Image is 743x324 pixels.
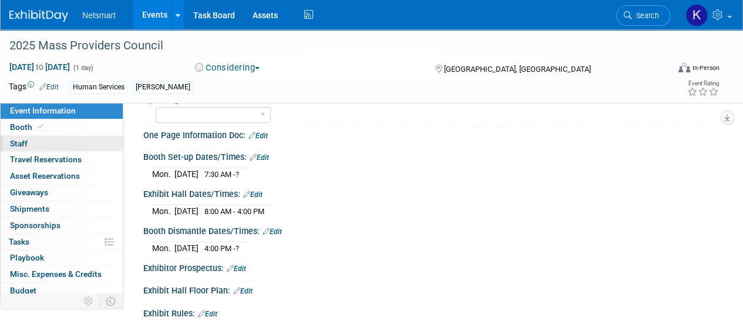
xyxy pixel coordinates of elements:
div: One Page Information Doc: [143,126,720,142]
a: Sponsorships [1,218,123,233]
a: Edit [250,153,269,162]
span: ? [236,170,239,179]
a: Edit [243,191,263,199]
td: Personalize Event Tab Strip [79,293,99,309]
a: Edit [198,310,217,318]
div: Exhibitor Prospectus: [143,259,720,275]
td: Tags [9,81,59,94]
div: 2025 Mass Providers Council [5,35,659,56]
a: Misc. Expenses & Credits [1,266,123,282]
a: Budget [1,283,123,299]
img: Kaitlyn Woicke [685,4,708,26]
a: Shipments [1,201,123,217]
span: Sponsorships [10,221,60,230]
img: ExhibitDay [9,10,68,22]
a: Event Information [1,103,123,119]
span: Staff [10,139,28,148]
a: Staff [1,136,123,152]
a: Travel Reservations [1,152,123,168]
div: Exhibit Hall Floor Plan: [143,282,720,297]
td: Mon. [152,168,174,181]
span: Event Information [10,106,76,115]
a: Asset Reservations [1,168,123,184]
div: [PERSON_NAME] [132,81,194,93]
span: 8:00 AM - 4:00 PM [204,207,264,216]
span: Search [632,11,659,20]
td: Toggle Event Tabs [99,293,123,309]
div: Human Services [69,81,128,93]
td: [DATE] [174,168,199,181]
span: ? [236,244,239,253]
span: Giveaways [10,188,48,197]
div: Booth Set-up Dates/Times: [143,148,720,163]
button: Considering [191,62,264,74]
a: Edit [39,83,59,91]
a: Edit [263,228,282,236]
div: Exhibit Hall Dates/Times: [143,185,720,201]
td: Mon. [152,205,174,218]
a: Edit [248,132,268,140]
td: Mon. [152,242,174,255]
a: Booth [1,119,123,135]
span: [DATE] [DATE] [9,62,70,72]
a: Edit [233,287,253,295]
span: Netsmart [82,11,116,20]
a: Giveaways [1,185,123,201]
span: 7:30 AM - [204,170,239,179]
div: Event Format [616,61,720,79]
i: Booth reservation complete [38,123,43,130]
span: Asset Reservations [10,171,80,181]
a: Edit [227,265,246,273]
div: Booth Dismantle Dates/Times: [143,222,720,238]
td: [DATE] [174,205,199,218]
img: Format-Inperson.png [678,63,690,72]
span: [GEOGRAPHIC_DATA], [GEOGRAPHIC_DATA] [443,65,590,74]
span: (1 day) [72,64,93,72]
span: Shipments [10,204,49,213]
span: to [34,62,45,72]
span: Booth [10,122,46,132]
a: Playbook [1,250,123,266]
span: Budget [10,286,36,295]
div: In-Person [692,64,720,72]
td: [DATE] [174,242,199,255]
div: Exhibit Rules: [143,305,720,320]
span: Playbook [10,253,44,262]
a: Search [616,5,670,26]
span: Tasks [9,237,29,246]
span: Travel Reservations [10,155,82,164]
a: Tasks [1,234,123,250]
div: Event Rating [687,81,719,86]
span: Misc. Expenses & Credits [10,269,102,279]
span: 4:00 PM - [204,244,239,253]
